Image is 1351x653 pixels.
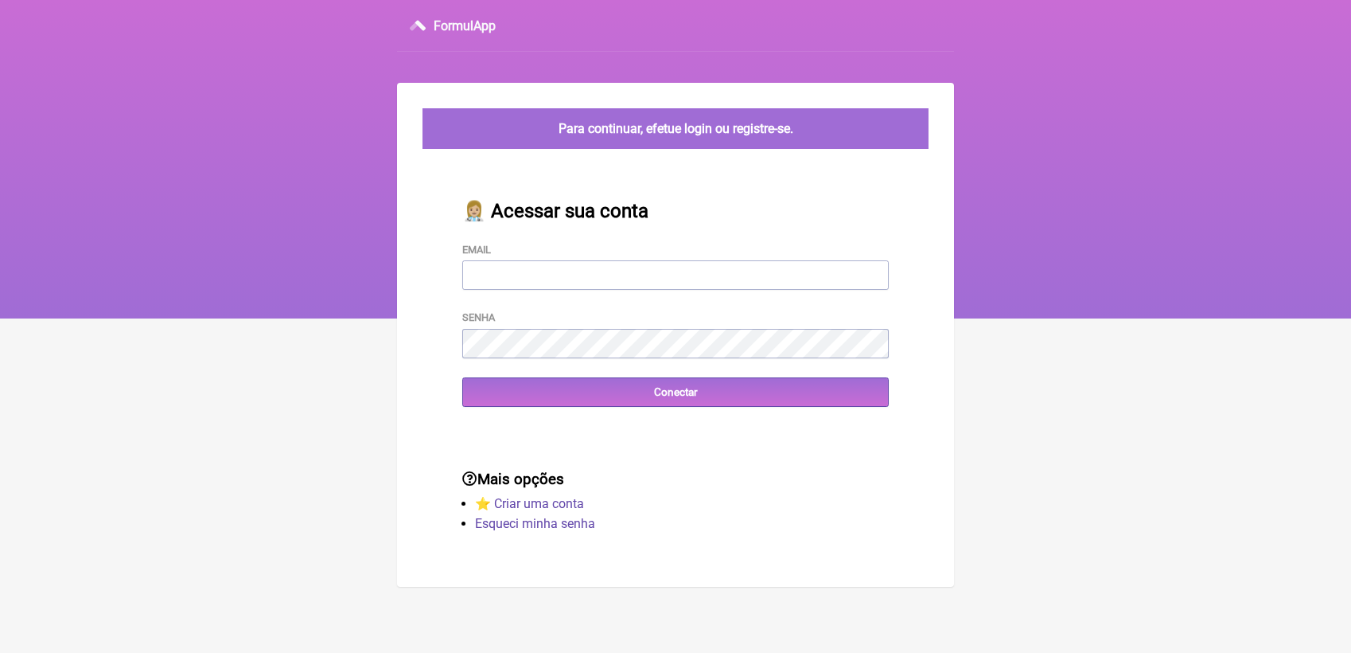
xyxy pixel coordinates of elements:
[462,311,495,323] label: Senha
[462,377,889,407] input: Conectar
[434,18,496,33] h3: FormulApp
[462,471,889,488] h3: Mais opções
[462,200,889,222] h2: 👩🏼‍⚕️ Acessar sua conta
[475,496,584,511] a: ⭐️ Criar uma conta
[422,108,929,149] div: Para continuar, efetue login ou registre-se.
[475,516,595,531] a: Esqueci minha senha
[462,244,491,256] label: Email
